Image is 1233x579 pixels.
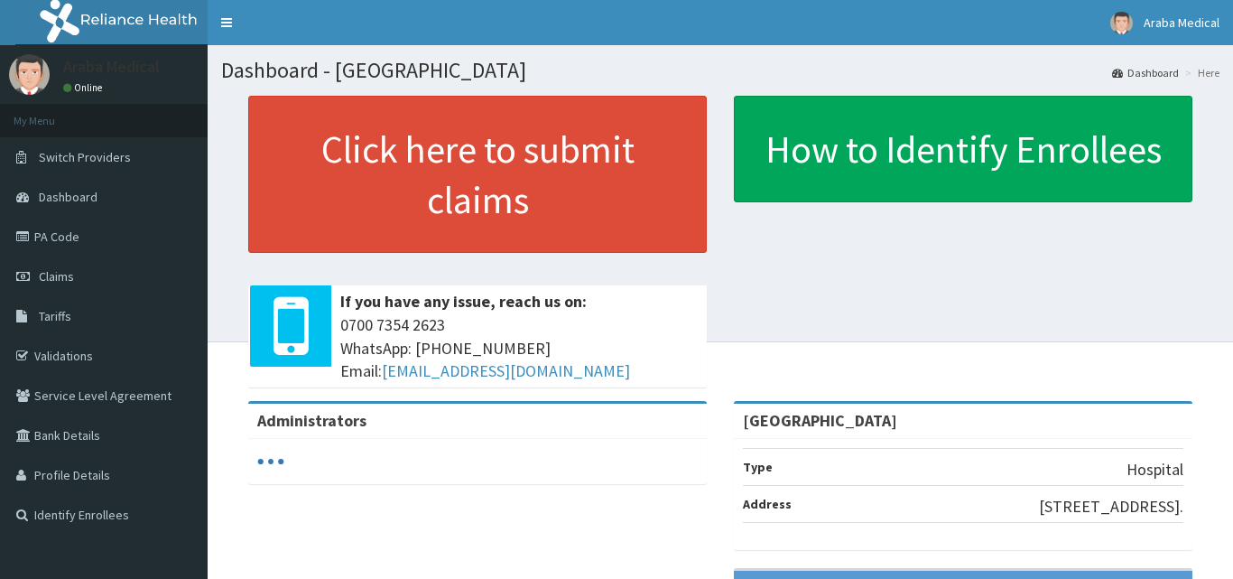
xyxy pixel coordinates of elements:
a: Dashboard [1112,65,1179,80]
span: Dashboard [39,189,97,205]
a: Online [63,81,107,94]
svg: audio-loading [257,448,284,475]
a: [EMAIL_ADDRESS][DOMAIN_NAME] [382,360,630,381]
span: Claims [39,268,74,285]
img: User Image [9,54,50,95]
strong: [GEOGRAPHIC_DATA] [743,410,897,431]
span: Switch Providers [39,149,131,165]
b: If you have any issue, reach us on: [340,291,587,312]
b: Type [743,459,773,475]
a: How to Identify Enrollees [734,96,1192,202]
span: Araba Medical [1144,14,1219,31]
li: Here [1181,65,1219,80]
b: Address [743,496,792,512]
p: [STREET_ADDRESS]. [1039,495,1183,518]
p: Araba Medical [63,59,160,75]
b: Administrators [257,410,366,431]
span: Tariffs [39,308,71,324]
a: Click here to submit claims [248,96,707,253]
h1: Dashboard - [GEOGRAPHIC_DATA] [221,59,1219,82]
img: User Image [1110,12,1133,34]
p: Hospital [1126,458,1183,481]
span: 0700 7354 2623 WhatsApp: [PHONE_NUMBER] Email: [340,313,698,383]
